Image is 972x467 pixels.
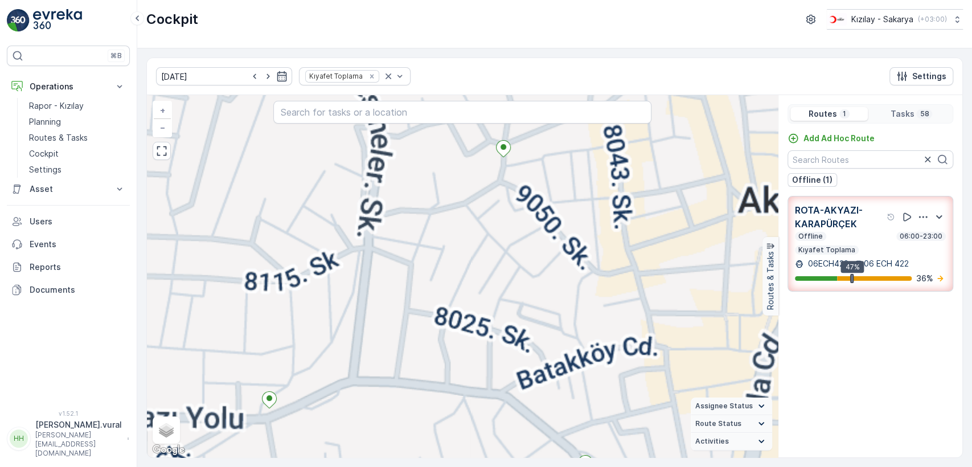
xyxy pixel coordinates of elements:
[7,75,130,98] button: Operations
[29,116,61,128] p: Planning
[797,232,824,241] p: Offline
[827,13,847,26] img: k%C4%B1z%C4%B1lay_DTAvauz.png
[7,9,30,32] img: logo
[24,130,130,146] a: Routes & Tasks
[29,100,84,112] p: Rapor - Kızılay
[150,443,187,457] a: Open this area in Google Maps (opens a new window)
[7,256,130,278] a: Reports
[24,114,130,130] a: Planning
[797,245,856,255] p: Kıyafet Toplama
[887,212,896,222] div: Help Tooltip Icon
[150,443,187,457] img: Google
[30,81,107,92] p: Operations
[851,14,913,25] p: Kızılay - Sakarya
[912,71,946,82] p: Settings
[29,132,88,144] p: Routes & Tasks
[695,419,741,428] span: Route Status
[7,233,130,256] a: Events
[916,273,933,284] p: 36 %
[765,252,776,310] p: Routes & Tasks
[864,258,909,269] p: 06 ECH 422
[24,162,130,178] a: Settings
[7,419,130,458] button: HH[PERSON_NAME].vural[PERSON_NAME][EMAIL_ADDRESS][DOMAIN_NAME]
[827,9,963,30] button: Kızılay - Sakarya(+03:00)
[24,98,130,114] a: Rapor - Kızılay
[160,122,166,132] span: −
[30,216,125,227] p: Users
[30,284,125,296] p: Documents
[792,174,832,186] p: Offline (1)
[33,9,82,32] img: logo_light-DOdMpM7g.png
[273,101,652,124] input: Search for tasks or a location
[809,108,837,120] p: Routes
[35,419,122,431] p: [PERSON_NAME].vural
[156,67,292,85] input: dd/mm/yyyy
[35,431,122,458] p: [PERSON_NAME][EMAIL_ADDRESS][DOMAIN_NAME]
[160,105,165,115] span: +
[7,278,130,301] a: Documents
[30,239,125,250] p: Events
[7,210,130,233] a: Users
[788,173,837,187] button: Offline (1)
[366,72,378,81] div: Remove Kıyafet Toplama
[154,119,171,136] a: Zoom Out
[695,402,753,411] span: Assignee Status
[788,150,953,169] input: Search Routes
[154,102,171,119] a: Zoom In
[691,433,772,450] summary: Activities
[24,146,130,162] a: Cockpit
[788,133,875,144] a: Add Ad Hoc Route
[795,203,884,231] p: ROTA-AKYAZI-KARAPÜRÇEK
[7,178,130,200] button: Asset
[306,71,364,81] div: Kıyafet Toplama
[10,429,28,448] div: HH
[842,109,847,118] p: 1
[691,415,772,433] summary: Route Status
[30,183,107,195] p: Asset
[146,10,198,28] p: Cockpit
[29,164,61,175] p: Settings
[691,398,772,415] summary: Assignee Status
[918,109,930,118] p: 58
[695,437,729,446] span: Activities
[840,261,864,273] div: 47%
[889,67,953,85] button: Settings
[110,51,122,60] p: ⌘B
[806,258,848,269] p: 06ECH422
[803,133,875,144] p: Add Ad Hoc Route
[899,232,944,241] p: 06:00-23:00
[30,261,125,273] p: Reports
[890,108,914,120] p: Tasks
[29,148,59,159] p: Cockpit
[7,410,130,417] span: v 1.52.1
[918,15,947,24] p: ( +03:00 )
[154,417,179,443] a: Layers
